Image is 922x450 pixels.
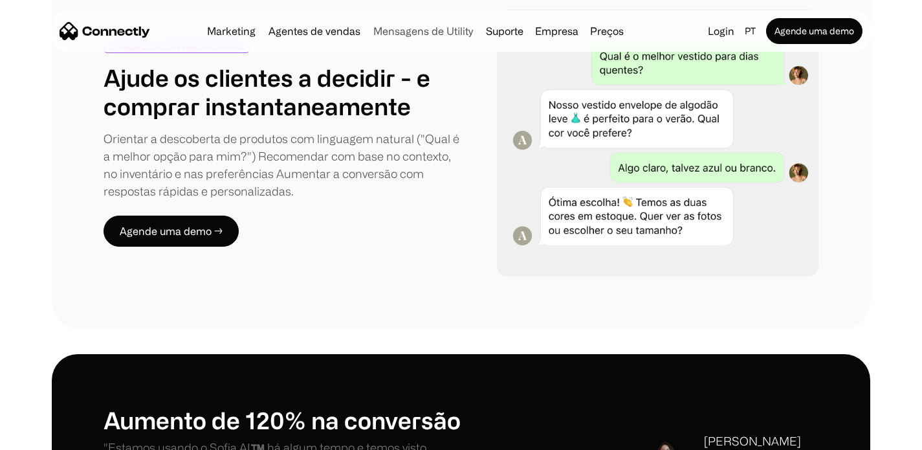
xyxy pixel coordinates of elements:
a: Agentes de vendas [263,26,366,36]
div: pt [745,22,756,40]
h1: Aumento de 120% na conversão [104,406,461,434]
a: Preços [585,26,629,36]
a: Agende uma demo → [104,216,239,247]
ul: Language list [26,427,78,445]
div: pt [740,22,763,40]
div: Empresa [535,22,578,40]
a: Suporte [481,26,529,36]
aside: Language selected: Português (Brasil) [13,426,78,445]
a: Marketing [202,26,261,36]
div: Orientar a descoberta de produtos com linguagem natural ("Qual é a melhor opção para mim?") Recom... [104,130,461,200]
a: Mensagens de Utility [368,26,478,36]
a: Login [703,22,740,40]
h1: Ajude os clientes a decidir - e comprar instantaneamente [104,63,461,119]
a: home [60,21,150,41]
div: [PERSON_NAME] [704,433,809,450]
div: Empresa [531,22,582,40]
a: Agende uma demo [766,18,862,44]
